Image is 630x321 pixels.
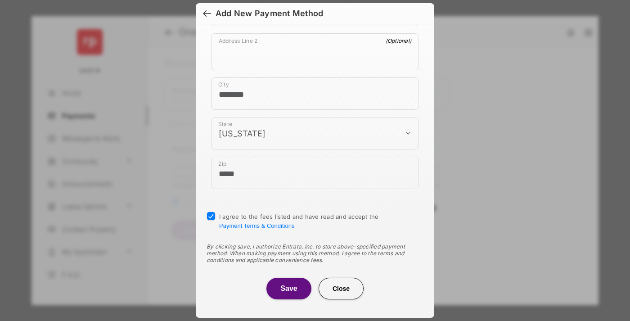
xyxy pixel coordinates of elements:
span: I agree to the fees listed and have read and accept the [219,213,379,229]
button: I agree to the fees listed and have read and accept the [219,222,294,229]
div: By clicking save, I authorize Entrata, Inc. to store above-specified payment method. When making ... [207,243,423,263]
div: Add New Payment Method [216,9,323,18]
div: payment_method_screening[postal_addresses][locality] [211,77,419,110]
div: payment_method_screening[postal_addresses][administrativeArea] [211,117,419,149]
div: payment_method_screening[postal_addresses][addressLine2] [211,33,419,70]
div: payment_method_screening[postal_addresses][postalCode] [211,157,419,189]
button: Save [266,278,311,299]
button: Close [319,278,364,299]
